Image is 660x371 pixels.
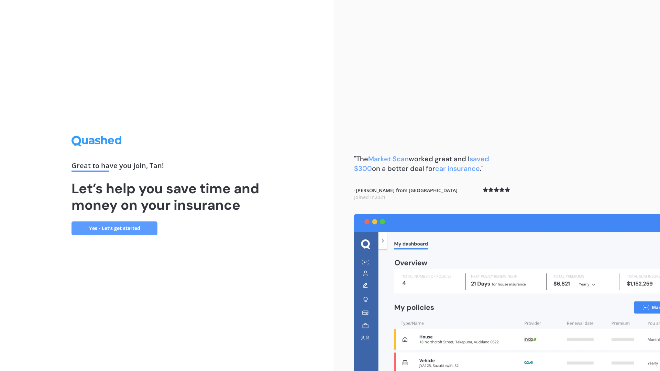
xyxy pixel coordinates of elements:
b: "The worked great and I on a better deal for ." [354,154,489,173]
span: Joined in 2021 [354,194,386,200]
h1: Let’s help you save time and money on your insurance [71,180,262,213]
b: - [PERSON_NAME] from [GEOGRAPHIC_DATA] [354,187,458,200]
span: saved $300 [354,154,489,173]
a: Yes - Let’s get started [71,221,157,235]
span: Market Scan [368,154,409,163]
div: Great to have you join , Tan ! [71,162,262,172]
img: dashboard.webp [354,214,660,371]
span: car insurance [435,164,480,173]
